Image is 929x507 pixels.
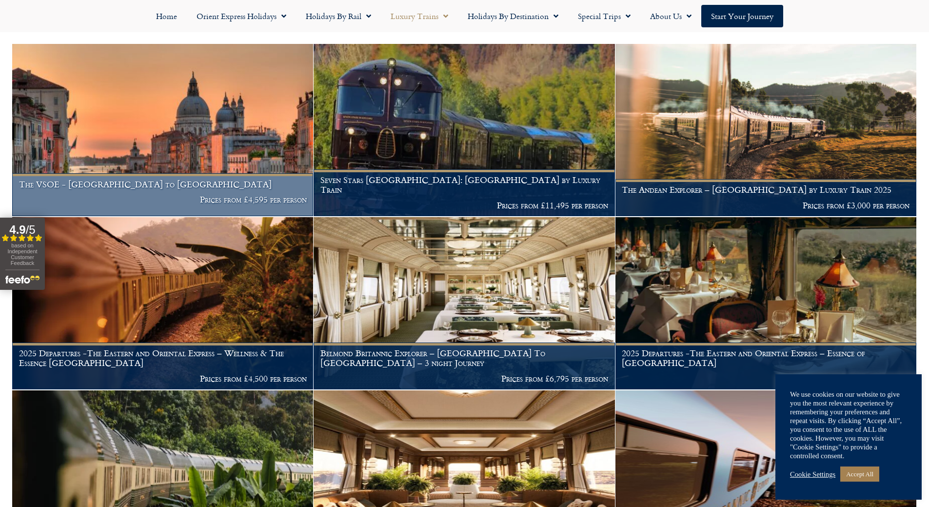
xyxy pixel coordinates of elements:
a: Holidays by Destination [458,5,568,27]
div: We use cookies on our website to give you the most relevant experience by remembering your prefer... [790,390,907,460]
h1: 2025 Departures -The Eastern and Oriental Express – Wellness & The Essence [GEOGRAPHIC_DATA] [19,348,307,367]
p: Prices from £5,500 per person [622,374,909,384]
a: Holidays by Rail [296,5,381,27]
h1: 2025 Departures -The Eastern and Oriental Express – Essence of [GEOGRAPHIC_DATA] [622,348,909,367]
a: Cookie Settings [790,470,835,479]
p: Prices from £3,000 per person [622,201,909,210]
h1: Seven Stars [GEOGRAPHIC_DATA]: [GEOGRAPHIC_DATA] by Luxury Train [320,175,608,194]
a: Special Trips [568,5,640,27]
p: Prices from £4,500 per person [19,374,307,384]
a: Luxury Trains [381,5,458,27]
p: Prices from £6,795 per person [320,374,608,384]
a: The Andean Explorer – [GEOGRAPHIC_DATA] by Luxury Train 2025 Prices from £3,000 per person [615,44,917,217]
a: Orient Express Holidays [187,5,296,27]
a: Start your Journey [701,5,783,27]
a: 2025 Departures -The Eastern and Oriental Express – Wellness & The Essence [GEOGRAPHIC_DATA] Pric... [12,217,314,390]
a: Seven Stars [GEOGRAPHIC_DATA]: [GEOGRAPHIC_DATA] by Luxury Train Prices from £11,495 per person [314,44,615,217]
img: Orient Express Special Venice compressed [12,44,313,216]
a: Home [146,5,187,27]
a: Accept All [840,466,879,482]
p: Prices from £4,595 per person [19,195,307,204]
h1: The Andean Explorer – [GEOGRAPHIC_DATA] by Luxury Train 2025 [622,185,909,195]
h1: Belmond Britannic Explorer – [GEOGRAPHIC_DATA] To [GEOGRAPHIC_DATA] – 3 night Journey [320,348,608,367]
nav: Menu [5,5,924,27]
a: About Us [640,5,701,27]
p: Prices from £11,495 per person [320,201,608,210]
a: 2025 Departures -The Eastern and Oriental Express – Essence of [GEOGRAPHIC_DATA] Prices from £5,5... [615,217,917,390]
h1: The VSOE - [GEOGRAPHIC_DATA] to [GEOGRAPHIC_DATA] [19,180,307,189]
a: The VSOE - [GEOGRAPHIC_DATA] to [GEOGRAPHIC_DATA] Prices from £4,595 per person [12,44,314,217]
a: Belmond Britannic Explorer – [GEOGRAPHIC_DATA] To [GEOGRAPHIC_DATA] – 3 night Journey Prices from... [314,217,615,390]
